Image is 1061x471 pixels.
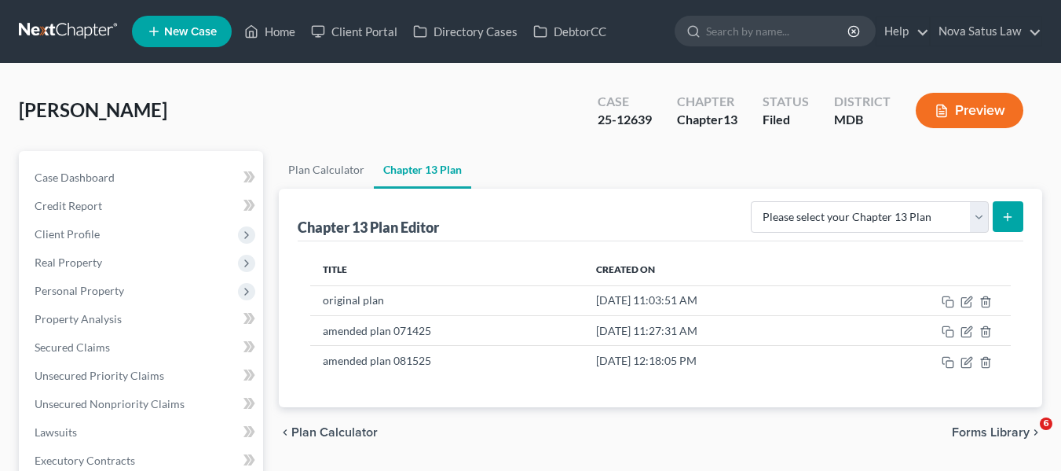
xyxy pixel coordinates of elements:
a: Home [236,17,303,46]
div: Status [763,93,809,111]
span: Plan Calculator [291,426,378,439]
span: Unsecured Nonpriority Claims [35,397,185,410]
span: [PERSON_NAME] [19,98,167,121]
a: Secured Claims [22,333,263,362]
div: District [834,93,891,111]
a: Directory Cases [405,17,525,46]
span: Property Analysis [35,312,122,326]
a: Lawsuits [22,418,263,447]
input: Search by name... [706,17,850,46]
td: [DATE] 11:27:31 AM [584,315,843,345]
td: amended plan 071425 [310,315,584,345]
span: Executory Contracts [35,454,135,467]
button: Preview [916,93,1023,128]
a: Credit Report [22,192,263,220]
a: Client Portal [303,17,405,46]
div: 25-12639 [598,111,652,129]
span: New Case [164,26,217,38]
iframe: Intercom live chat [1008,418,1045,455]
td: original plan [310,285,584,315]
a: Help [876,17,929,46]
div: Chapter 13 Plan Editor [298,218,439,237]
span: Real Property [35,256,102,269]
button: Forms Library chevron_right [952,426,1042,439]
i: chevron_left [279,426,291,439]
th: Title [310,254,584,285]
span: Unsecured Priority Claims [35,369,164,382]
div: Filed [763,111,809,129]
span: Forms Library [952,426,1030,439]
a: Unsecured Priority Claims [22,362,263,390]
a: Plan Calculator [279,151,374,189]
td: amended plan 081525 [310,346,584,376]
a: Nova Satus Law [931,17,1041,46]
span: Client Profile [35,227,100,241]
td: [DATE] 12:18:05 PM [584,346,843,376]
span: Lawsuits [35,425,77,439]
a: Unsecured Nonpriority Claims [22,390,263,418]
span: 13 [723,112,737,127]
span: Secured Claims [35,340,110,354]
span: Credit Report [35,199,102,212]
div: Case [598,93,652,111]
div: Chapter [677,111,737,129]
div: Chapter [677,93,737,111]
a: Chapter 13 Plan [374,151,471,189]
span: 6 [1040,418,1052,430]
span: Case Dashboard [35,171,115,184]
th: Created On [584,254,843,285]
div: MDB [834,111,891,129]
a: Property Analysis [22,305,263,333]
span: Personal Property [35,284,124,297]
a: DebtorCC [525,17,614,46]
a: Case Dashboard [22,164,263,192]
button: chevron_left Plan Calculator [279,426,378,439]
td: [DATE] 11:03:51 AM [584,285,843,315]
